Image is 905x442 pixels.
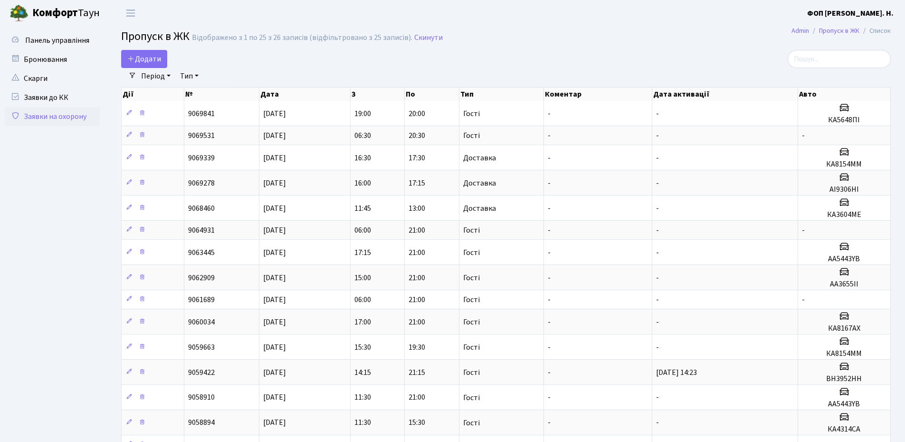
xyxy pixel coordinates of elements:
span: 06:30 [354,130,371,141]
a: Період [137,68,174,84]
span: - [548,225,551,236]
span: - [802,295,805,305]
nav: breadcrumb [777,21,905,41]
span: [DATE] [263,367,286,378]
span: 9069278 [188,178,215,188]
span: [DATE] [263,247,286,258]
span: 21:00 [409,393,425,403]
span: 9059422 [188,367,215,378]
span: - [802,130,805,141]
a: Заявки до КК [5,88,100,107]
span: - [548,295,551,305]
div: Відображено з 1 по 25 з 26 записів (відфільтровано з 25 записів). [192,33,412,42]
img: logo.png [10,4,29,23]
a: Панель управління [5,31,100,50]
span: 9062909 [188,273,215,283]
span: - [548,178,551,188]
button: Переключити навігацію [119,5,143,21]
span: - [548,342,551,353]
span: 17:15 [354,247,371,258]
span: 13:00 [409,203,425,214]
span: [DATE] 14:23 [656,367,697,378]
span: 14:15 [354,367,371,378]
a: Скарги [5,69,100,88]
th: Дата активації [652,88,798,101]
span: - [656,317,659,327]
a: Скинути [414,33,443,42]
span: 9068460 [188,203,215,214]
span: 21:00 [409,273,425,283]
h5: КА8167АХ [802,324,886,333]
span: 16:30 [354,153,371,163]
span: - [656,418,659,428]
span: 16:00 [354,178,371,188]
h5: КА3604МЕ [802,210,886,219]
a: ФОП [PERSON_NAME]. Н. [807,8,894,19]
span: - [656,342,659,353]
h5: АА5443YB [802,400,886,409]
span: - [548,203,551,214]
span: [DATE] [263,342,286,353]
span: - [548,130,551,141]
span: Гості [463,132,480,139]
th: Авто [798,88,891,101]
span: 17:00 [354,317,371,327]
a: Тип [176,68,202,84]
span: [DATE] [263,273,286,283]
a: Пропуск в ЖК [819,26,859,36]
span: 21:15 [409,367,425,378]
h5: АА3655ІІ [802,280,886,289]
span: Доставка [463,205,496,212]
span: 20:30 [409,130,425,141]
span: - [548,367,551,378]
span: - [548,273,551,283]
span: - [656,203,659,214]
span: 19:00 [354,108,371,119]
span: 21:00 [409,225,425,236]
span: 17:30 [409,153,425,163]
span: [DATE] [263,130,286,141]
span: Панель управління [25,35,89,46]
h5: АІ9306НІ [802,185,886,194]
span: - [548,418,551,428]
span: - [656,295,659,305]
span: 9069531 [188,130,215,141]
span: 9061689 [188,295,215,305]
span: - [802,225,805,236]
b: Комфорт [32,5,78,20]
span: - [548,247,551,258]
span: - [548,108,551,119]
h5: КА4314СА [802,425,886,434]
span: Додати [127,54,161,64]
span: 9059663 [188,342,215,353]
span: 9058894 [188,418,215,428]
span: - [548,393,551,403]
span: Гості [463,394,480,402]
span: Таун [32,5,100,21]
h5: АА5443YB [802,255,886,264]
span: Доставка [463,179,496,187]
span: Гості [463,274,480,282]
span: 11:30 [354,418,371,428]
span: 06:00 [354,225,371,236]
span: [DATE] [263,225,286,236]
th: З [351,88,405,101]
span: - [656,178,659,188]
span: - [656,273,659,283]
input: Пошук... [788,50,891,68]
span: [DATE] [263,393,286,403]
span: 9069339 [188,153,215,163]
span: 20:00 [409,108,425,119]
span: 9060034 [188,317,215,327]
span: [DATE] [263,203,286,214]
span: Гості [463,226,480,234]
span: - [656,130,659,141]
span: [DATE] [263,153,286,163]
span: [DATE] [263,108,286,119]
span: - [548,153,551,163]
span: [DATE] [263,178,286,188]
span: Гості [463,344,480,351]
span: Доставка [463,154,496,162]
span: Пропуск в ЖК [121,28,190,45]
